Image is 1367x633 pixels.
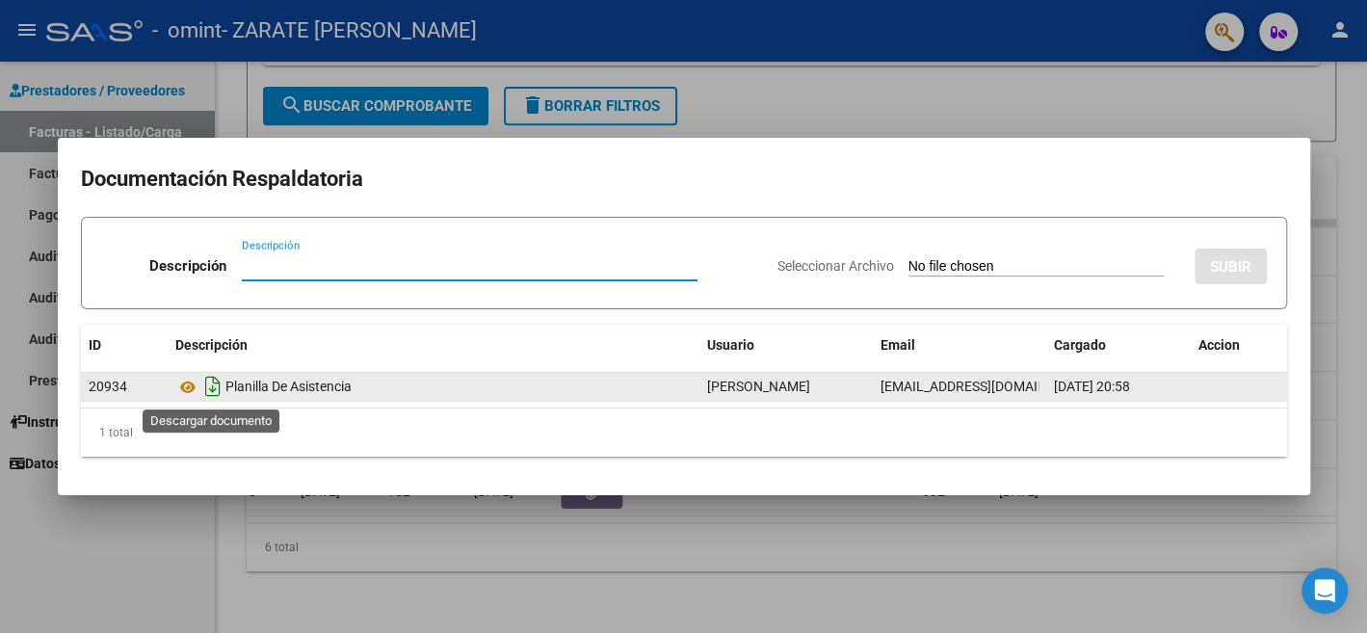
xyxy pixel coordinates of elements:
[149,255,226,277] p: Descripción
[200,371,225,402] i: Descargar documento
[81,409,1287,457] div: 1 total
[81,325,168,366] datatable-header-cell: ID
[81,161,1287,198] h2: Documentación Respaldatoria
[175,337,248,353] span: Descripción
[89,337,101,353] span: ID
[873,325,1046,366] datatable-header-cell: Email
[89,379,127,394] span: 20934
[707,379,810,394] span: [PERSON_NAME]
[1054,337,1106,353] span: Cargado
[881,379,1094,394] span: [EMAIL_ADDRESS][DOMAIN_NAME]
[707,337,754,353] span: Usuario
[699,325,873,366] datatable-header-cell: Usuario
[1210,258,1251,276] span: SUBIR
[1195,249,1267,284] button: SUBIR
[168,325,699,366] datatable-header-cell: Descripción
[1046,325,1191,366] datatable-header-cell: Cargado
[1191,325,1287,366] datatable-header-cell: Accion
[1198,337,1240,353] span: Accion
[1301,567,1348,614] div: Open Intercom Messenger
[175,371,692,402] div: Planilla De Asistencia
[777,258,894,274] span: Seleccionar Archivo
[881,337,915,353] span: Email
[1054,379,1130,394] span: [DATE] 20:58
